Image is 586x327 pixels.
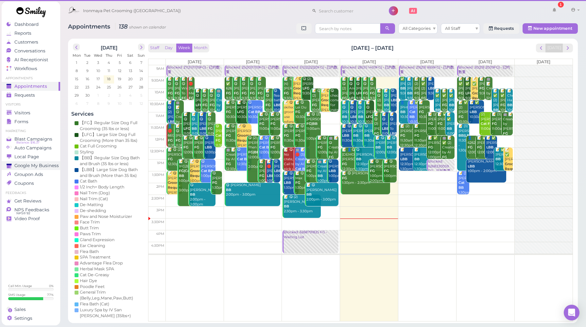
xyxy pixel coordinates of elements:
[428,122,433,126] b: FG
[375,145,381,149] b: BB
[168,91,173,95] b: FG
[208,126,213,131] b: FG
[481,122,492,126] b: Cat FG
[449,103,454,107] b: BB
[295,147,310,186] div: 🤖 📝 🛑 (3) Created by AI 12:30pm - 1:30pm
[202,88,209,122] div: 📝 😋 [PERSON_NAME] 10:00am - 11:00am
[234,91,239,95] b: FG
[483,23,519,34] a: Requests
[194,145,199,149] b: FG
[248,136,263,169] div: 😋 (2) [PERSON_NAME] Then 12:00pm - 2:00pm
[384,169,389,173] b: FG
[176,138,181,143] b: FG
[563,44,573,52] button: next
[414,91,419,95] b: FG
[179,169,191,178] b: FG|Cat BB
[472,91,497,100] b: Groomer Requested|FG
[2,91,60,100] a: Requests
[465,91,472,95] b: LFG
[2,76,60,81] li: Appointments
[168,138,173,143] b: FG
[358,115,363,119] b: BB
[302,77,313,106] div: 😋 (2) [PERSON_NAME] 9:30am - 10:30am
[437,112,448,141] div: 📝 ✅ [PERSON_NAME] 11:00am - 12:00pm
[226,124,240,153] div: 📝 😋 [PERSON_NAME] 11:30am - 12:30pm
[458,100,473,134] div: 📝 ✅ (2) [PERSON_NAME] 10:30am - 11:30am
[428,112,439,141] div: 📝 (2) [PERSON_NAME] 11:00am - 12:00pm
[342,133,349,138] b: LBB
[284,91,289,95] b: FG
[467,159,506,174] div: [PERSON_NAME] 1:00pm - 2:00pm
[237,124,251,163] div: 📝 😋 [PERSON_NAME] [PERSON_NAME] 11:30am - 12:30pm
[468,145,473,149] b: FG
[210,103,215,107] b: FG
[183,145,188,149] b: FG
[257,77,266,110] div: 📝 😋 [PERSON_NAME] 9:30am - 10:30am
[328,159,338,188] div: 😋 [PERSON_NAME] 1:00pm - 2:00pm
[176,44,192,52] button: Week
[353,133,358,138] b: BB
[400,65,455,75] div: Blocked: 29(29) 16(16FG) • 已约数量
[216,88,222,132] div: 🤖 😋 Created by AI 10:00am - 11:00am
[188,77,195,115] div: 📝 🛑 [PERSON_NAME] Media 9:30am - 10:30am
[342,100,350,134] div: 📝 😋 [PERSON_NAME] 10:30am - 11:30am
[374,112,382,151] div: 📝 😋 (2) [PERSON_NAME] 11:00am - 12:00pm
[14,163,59,168] span: Google My Business
[364,124,379,153] div: 😋 [PERSON_NAME] 11:30am - 12:30pm
[350,100,358,134] div: 📝 😋 [PERSON_NAME] 10:30am - 11:30am
[414,77,421,110] div: 📝 (2) [PERSON_NAME] 9:30am - 10:30am
[191,112,200,146] div: 📝 😋 [PERSON_NAME] 11:00am - 12:00pm
[14,30,31,36] span: Reports
[2,144,60,152] a: Auto Campaigns
[445,26,460,31] span: All Staff
[384,159,397,188] div: 📝 😋 [PERSON_NAME] 1:00pm - 2:00pm
[317,6,380,16] input: Search customer
[190,159,204,193] div: 📝 😋 [PERSON_NAME] 1:00pm - 2:00pm
[442,136,455,174] div: 🤖 📝 ✅ (2) Created by AI 12:00pm - 1:00pm
[16,140,40,145] span: Balance: $16.37
[523,23,578,34] button: New appointment
[491,112,506,141] div: 📝 (3) [PERSON_NAME] 11:00am - 12:00pm
[384,88,390,122] div: 📝 😋 [PERSON_NAME] 10:00am - 11:00am
[215,133,221,143] b: Cat FG
[14,110,30,116] span: Visitors
[175,100,184,148] div: 🤖 📝 😋 Created by AI 10:30am - 11:30am
[295,100,310,129] div: 📝 😋 Lei Du 10:30am - 11:30am
[400,157,407,161] b: LBB
[250,91,255,95] b: FG
[175,91,180,95] b: FG
[419,100,430,129] div: 📝 [PERSON_NAME] 10:30am - 11:30am
[168,120,175,124] b: LBB
[284,133,289,138] b: FG
[317,136,332,164] div: 📝 😋 [PERSON_NAME] 12:00pm - 1:00pm
[266,103,270,107] b: FG
[356,77,362,110] div: 📝 😋 [PERSON_NAME] 9:30am - 10:30am
[486,145,493,149] b: LBB
[435,108,440,112] b: BB
[205,145,212,149] b: LBB
[442,103,447,107] b: FG
[73,44,80,50] button: prev
[533,26,572,31] span: New appointment
[226,77,234,110] div: 📝 ✅ 6262978096 9:30am - 10:30am
[237,157,249,161] b: Cat BB
[421,96,426,100] b: FG
[295,167,307,171] b: Cat BB
[284,77,295,110] div: 📝 😋 (4) [PERSON_NAME] 9:30am - 10:30am
[364,133,370,138] b: BB
[209,88,216,122] div: 📝 😋 [PERSON_NAME] 10:00am - 11:00am
[469,100,484,129] div: 📝 ✅ [PERSON_NAME] 10:30am - 11:30am
[356,157,361,161] b: BB
[449,88,455,122] div: 📝 ✅ [PERSON_NAME] 10:00am - 11:00am
[414,133,419,138] b: FG
[390,88,396,117] div: 😋 [PERSON_NAME] 10:00am - 11:00am
[2,129,60,133] li: Marketing
[486,136,497,164] div: 📝 ✅ [PERSON_NAME] 12:00pm - 1:00pm
[318,145,322,149] b: FG
[226,91,231,95] b: FG
[2,38,60,47] a: Customers
[472,77,478,120] div: 📝 ✅ [PERSON_NAME] [PERSON_NAME] 9:30am - 10:30am
[175,124,184,158] div: 📝 😋 [PERSON_NAME] 11:30am - 12:30pm
[342,77,348,115] div: 📝 😋 (2) [PERSON_NAME] 9:30am - 10:30am
[505,147,513,191] div: 📝 ✅ [PERSON_NAME] [PERSON_NAME] 12:30pm - 1:30pm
